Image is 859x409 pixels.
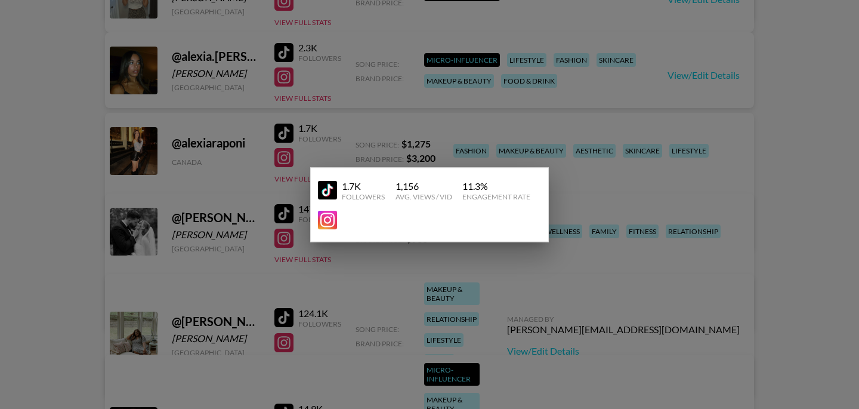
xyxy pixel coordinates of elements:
div: 1,156 [395,180,452,192]
div: 11.3 % [462,180,530,192]
div: Engagement Rate [462,192,530,201]
div: Followers [342,192,385,201]
div: Avg. Views / Vid [395,192,452,201]
img: YouTube [318,181,337,200]
img: YouTube [318,210,337,229]
div: 1.7K [342,180,385,192]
